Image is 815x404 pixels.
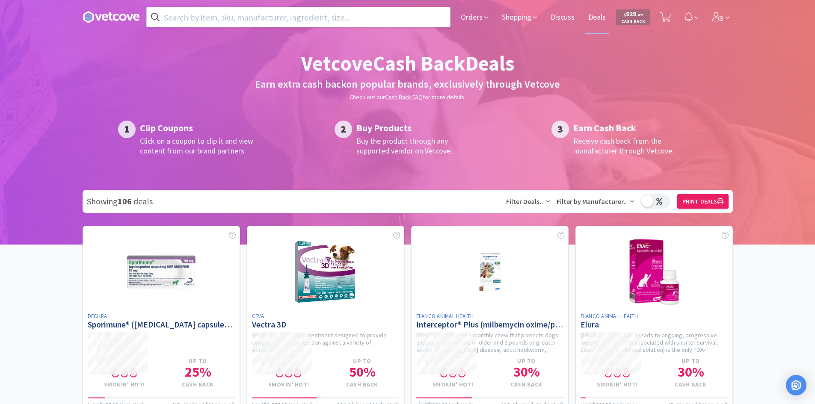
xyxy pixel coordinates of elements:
[416,381,490,388] h4: Smokin' Hot!
[161,357,235,365] h4: Up to
[140,121,264,136] h2: Clip Coupons
[385,93,423,101] a: Cash Back FAQ
[161,381,235,388] h4: Cash Back
[490,357,563,365] h4: Up to
[356,136,480,156] h3: Buy the product through any supported vendor on Vetcove.
[490,381,563,388] h4: Cash Back
[573,121,697,136] h2: Earn Cash Back
[573,136,697,156] h3: Receive cash back from the manufacturer through Vetcove.
[621,19,645,25] span: Cash Back
[252,381,326,388] h4: Smokin' Hot!
[636,12,643,18] span: . 69
[677,194,729,209] button: Print Deals
[557,197,634,206] span: Filter by Manufacturer..
[118,196,132,206] strong: 106
[335,121,352,138] div: 2
[551,121,569,138] div: 3
[83,51,733,76] h1: Vetcove Cash Back Deals
[581,381,654,388] h4: Smokin' Hot!
[118,121,136,138] div: 1
[326,357,399,365] h4: Up to
[585,14,609,21] a: Deals
[506,197,550,206] span: Filter Deals..
[326,365,399,379] h1: 50 %
[786,375,806,395] div: Open Intercom Messenger
[490,365,563,379] h1: 30 %
[356,121,480,136] h2: Buy Products
[326,381,399,388] h4: Cash Back
[88,381,161,388] h4: Smokin' Hot!
[161,365,235,379] h1: 25 %
[547,14,578,21] a: Discuss
[624,10,643,18] span: 929
[83,76,733,92] h2: Earn extra cash back on popular brands, exclusively through Vetcove
[87,195,506,208] div: Showing deals
[83,92,733,102] h6: Check out our for more details.
[147,7,450,27] input: Search by item, sku, manufacturer, ingredient, size...
[624,12,626,18] span: $
[654,357,728,365] h4: Up to
[616,6,650,29] a: $929.69Cash Back
[140,136,264,156] h3: Click on a coupon to clip it and view content from our brand partners.
[654,365,728,379] h1: 30 %
[654,381,728,388] h4: Cash Back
